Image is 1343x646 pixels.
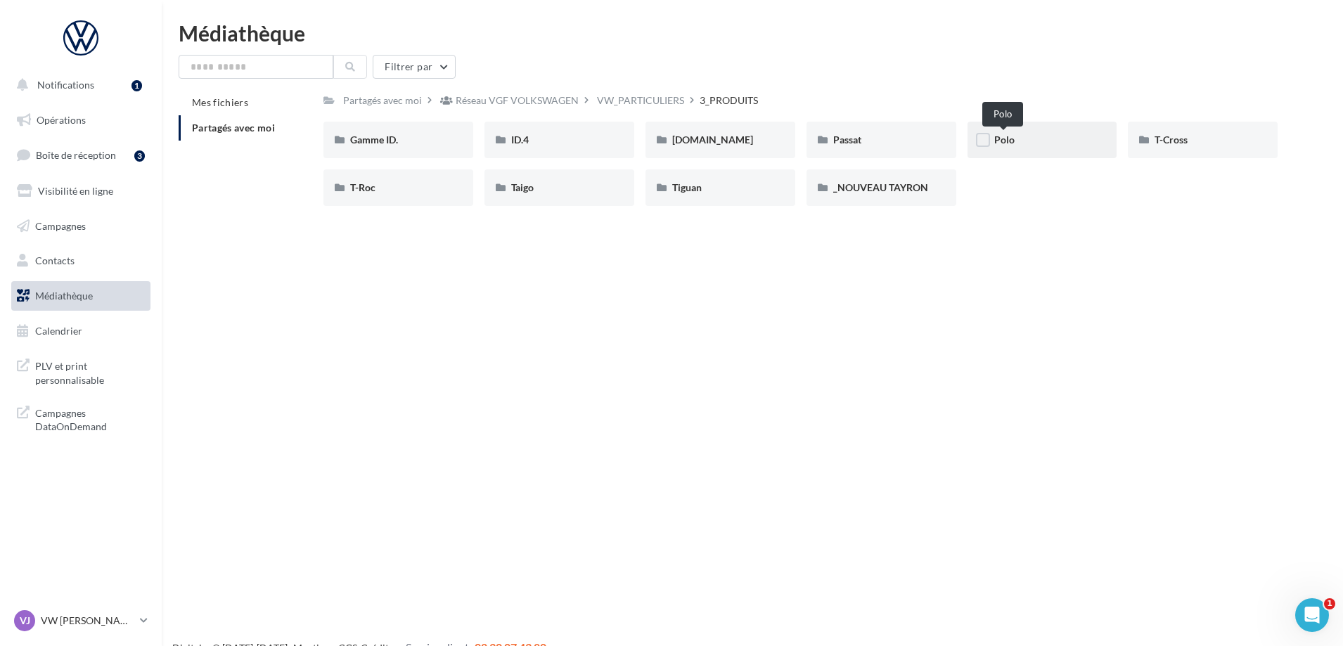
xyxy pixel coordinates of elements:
[597,93,684,108] div: VW_PARTICULIERS
[1155,134,1188,146] span: T-Cross
[35,356,145,387] span: PLV et print personnalisable
[35,254,75,266] span: Contacts
[8,316,153,346] a: Calendrier
[35,325,82,337] span: Calendrier
[350,181,375,193] span: T-Roc
[8,140,153,170] a: Boîte de réception3
[8,281,153,311] a: Médiathèque
[38,185,113,197] span: Visibilité en ligne
[8,351,153,392] a: PLV et print personnalisable
[833,181,928,193] span: _NOUVEAU TAYRON
[41,614,134,628] p: VW [PERSON_NAME] [GEOGRAPHIC_DATA]
[672,134,753,146] span: [DOMAIN_NAME]
[8,246,153,276] a: Contacts
[8,70,148,100] button: Notifications 1
[511,134,529,146] span: ID.4
[8,212,153,241] a: Campagnes
[37,79,94,91] span: Notifications
[11,607,150,634] a: VJ VW [PERSON_NAME] [GEOGRAPHIC_DATA]
[35,403,145,434] span: Campagnes DataOnDemand
[192,122,275,134] span: Partagés avec moi
[35,290,93,302] span: Médiathèque
[1324,598,1335,609] span: 1
[350,134,398,146] span: Gamme ID.
[343,93,422,108] div: Partagés avec moi
[700,93,758,108] div: 3_PRODUITS
[35,219,86,231] span: Campagnes
[511,181,534,193] span: Taigo
[8,398,153,439] a: Campagnes DataOnDemand
[373,55,456,79] button: Filtrer par
[134,150,145,162] div: 3
[456,93,579,108] div: Réseau VGF VOLKSWAGEN
[994,134,1015,146] span: Polo
[36,149,116,161] span: Boîte de réception
[672,181,702,193] span: Tiguan
[37,114,86,126] span: Opérations
[1295,598,1329,632] iframe: Intercom live chat
[833,134,861,146] span: Passat
[179,22,1326,44] div: Médiathèque
[8,176,153,206] a: Visibilité en ligne
[20,614,30,628] span: VJ
[8,105,153,135] a: Opérations
[131,80,142,91] div: 1
[982,102,1023,127] div: Polo
[192,96,248,108] span: Mes fichiers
